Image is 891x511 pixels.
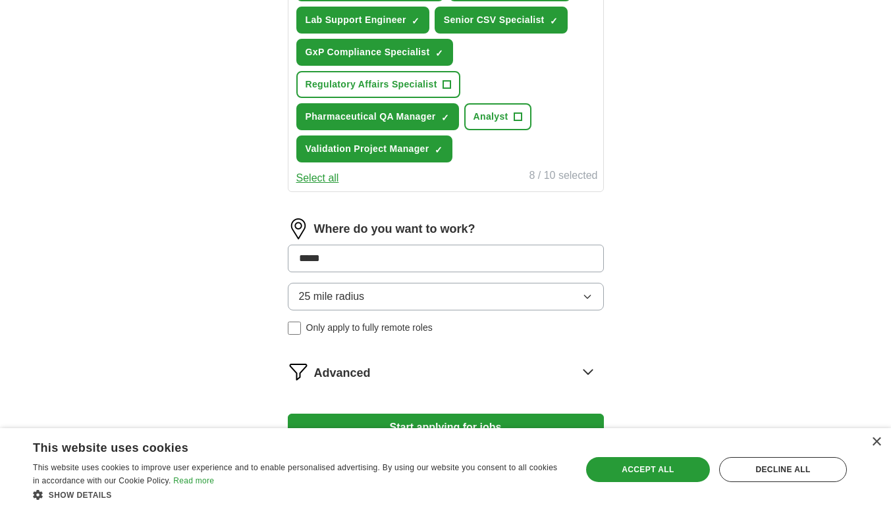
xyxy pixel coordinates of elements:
span: 25 mile radius [299,289,365,304]
span: Senior CSV Specialist [444,13,545,27]
span: Analyst [473,110,508,124]
span: Advanced [314,364,371,382]
span: ✓ [550,16,558,26]
button: Regulatory Affairs Specialist [296,71,460,98]
span: Lab Support Engineer [306,13,406,27]
button: Validation Project Manager✓ [296,135,452,162]
span: Only apply to fully remote roles [306,321,433,335]
button: 25 mile radius [288,283,604,310]
span: ✓ [412,16,419,26]
button: Select all [296,170,339,186]
span: Regulatory Affairs Specialist [306,78,437,91]
button: Start applying for jobs [288,414,604,441]
span: Pharmaceutical QA Manager [306,110,436,124]
div: 8 / 10 selected [529,168,597,186]
span: GxP Compliance Specialist [306,45,430,59]
span: This website uses cookies to improve user experience and to enable personalised advertising. By u... [33,463,557,485]
a: Read more, opens a new window [173,476,214,485]
button: GxP Compliance Specialist✓ [296,39,453,66]
span: ✓ [435,48,443,59]
img: filter [288,361,309,382]
div: Accept all [586,457,710,482]
div: Show details [33,488,565,501]
span: ✓ [441,112,449,123]
button: Pharmaceutical QA Manager✓ [296,103,459,130]
img: location.png [288,218,309,239]
button: Senior CSV Specialist✓ [435,7,568,34]
span: Show details [49,491,112,500]
div: This website uses cookies [33,436,532,456]
div: Close [871,437,881,447]
span: ✓ [435,145,443,155]
label: Where do you want to work? [314,220,475,238]
span: Validation Project Manager [306,142,429,156]
button: Lab Support Engineer✓ [296,7,429,34]
input: Only apply to fully remote roles [288,322,301,335]
div: Decline all [719,457,847,482]
button: Analyst [464,103,531,130]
